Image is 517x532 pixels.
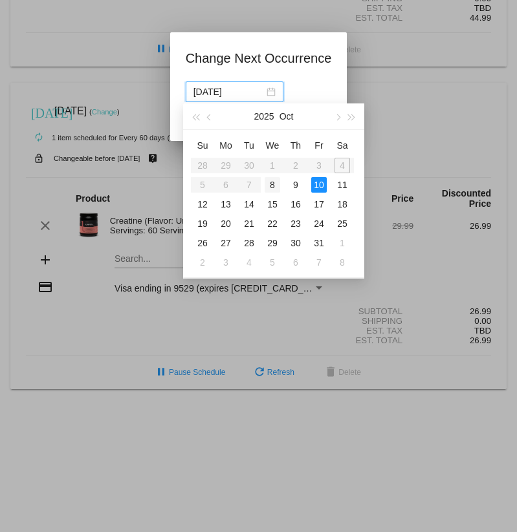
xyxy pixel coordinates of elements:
[241,255,257,270] div: 4
[265,255,280,270] div: 5
[284,135,307,156] th: Thu
[280,103,294,129] button: Oct
[331,233,354,253] td: 11/1/2025
[307,175,331,195] td: 10/10/2025
[261,233,284,253] td: 10/29/2025
[195,255,210,270] div: 2
[311,235,327,251] div: 31
[311,255,327,270] div: 7
[261,175,284,195] td: 10/8/2025
[191,135,214,156] th: Sun
[261,253,284,272] td: 11/5/2025
[307,214,331,233] td: 10/24/2025
[237,253,261,272] td: 11/4/2025
[218,235,234,251] div: 27
[331,195,354,214] td: 10/18/2025
[288,177,303,193] div: 9
[288,255,303,270] div: 6
[284,175,307,195] td: 10/9/2025
[195,197,210,212] div: 12
[307,253,331,272] td: 11/7/2025
[193,85,264,99] input: Select date
[331,214,354,233] td: 10/25/2025
[241,235,257,251] div: 28
[335,255,350,270] div: 8
[261,214,284,233] td: 10/22/2025
[218,216,234,231] div: 20
[214,135,237,156] th: Mon
[237,233,261,253] td: 10/28/2025
[203,103,217,129] button: Previous month (PageUp)
[345,103,359,129] button: Next year (Control + right)
[241,216,257,231] div: 21
[288,197,303,212] div: 16
[214,195,237,214] td: 10/13/2025
[191,233,214,253] td: 10/26/2025
[307,233,331,253] td: 10/31/2025
[218,255,234,270] div: 3
[261,135,284,156] th: Wed
[288,216,303,231] div: 23
[284,195,307,214] td: 10/16/2025
[237,135,261,156] th: Tue
[195,235,210,251] div: 26
[307,135,331,156] th: Fri
[191,253,214,272] td: 11/2/2025
[265,197,280,212] div: 15
[191,214,214,233] td: 10/19/2025
[311,216,327,231] div: 24
[331,175,354,195] td: 10/11/2025
[261,195,284,214] td: 10/15/2025
[311,177,327,193] div: 10
[284,214,307,233] td: 10/23/2025
[307,195,331,214] td: 10/17/2025
[195,216,210,231] div: 19
[237,195,261,214] td: 10/14/2025
[335,197,350,212] div: 18
[335,216,350,231] div: 25
[214,214,237,233] td: 10/20/2025
[188,103,203,129] button: Last year (Control + left)
[265,216,280,231] div: 22
[254,103,274,129] button: 2025
[330,103,344,129] button: Next month (PageDown)
[284,233,307,253] td: 10/30/2025
[265,235,280,251] div: 29
[186,48,332,69] h1: Change Next Occurrence
[331,253,354,272] td: 11/8/2025
[311,197,327,212] div: 17
[214,253,237,272] td: 11/3/2025
[218,197,234,212] div: 13
[331,135,354,156] th: Sat
[265,177,280,193] div: 8
[214,233,237,253] td: 10/27/2025
[284,253,307,272] td: 11/6/2025
[288,235,303,251] div: 30
[241,197,257,212] div: 14
[191,195,214,214] td: 10/12/2025
[335,235,350,251] div: 1
[335,177,350,193] div: 11
[237,214,261,233] td: 10/21/2025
